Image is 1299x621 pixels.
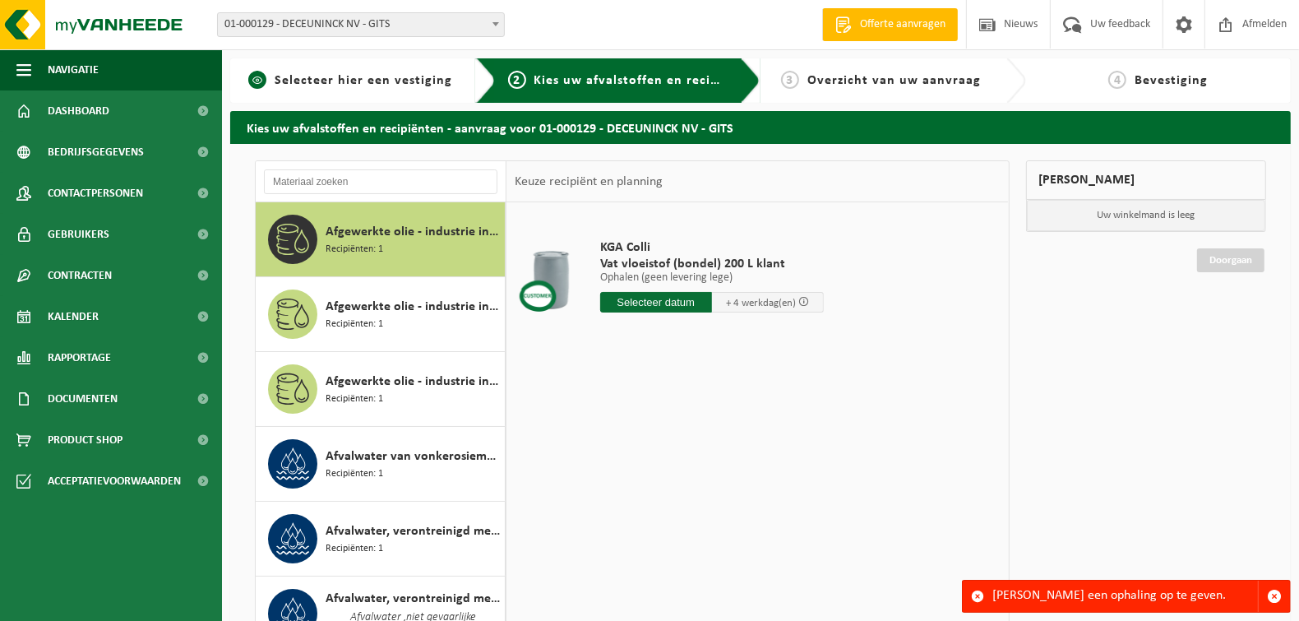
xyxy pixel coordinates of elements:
span: Offerte aanvragen [856,16,950,33]
span: KGA Colli [600,239,824,256]
span: Acceptatievoorwaarden [48,461,181,502]
span: Afvalwater, verontreinigd met gevaarlijke producten [326,521,501,541]
span: + 4 werkdag(en) [726,298,796,308]
div: [PERSON_NAME] een ophaling op te geven. [992,581,1258,612]
span: Selecteer hier een vestiging [275,74,452,87]
span: Gebruikers [48,214,109,255]
span: 2 [508,71,526,89]
span: Recipiënten: 1 [326,466,383,482]
button: Afvalwater, verontreinigd met gevaarlijke producten Recipiënten: 1 [256,502,506,577]
span: Recipiënten: 1 [326,541,383,557]
a: Doorgaan [1197,248,1264,272]
span: Afgewerkte olie - industrie in kleinverpakking [326,372,501,392]
button: Afvalwater van vonkerosiemachines Recipiënten: 1 [256,427,506,502]
button: Afgewerkte olie - industrie in kleinverpakking Recipiënten: 1 [256,352,506,427]
span: Recipiënten: 1 [326,242,383,257]
span: Afgewerkte olie - industrie in bulk [326,297,501,317]
span: Rapportage [48,337,111,378]
span: 01-000129 - DECEUNINCK NV - GITS [218,13,504,36]
span: Documenten [48,378,118,419]
span: Contactpersonen [48,173,143,214]
p: Uw winkelmand is leeg [1027,200,1266,231]
h2: Kies uw afvalstoffen en recipiënten - aanvraag voor 01-000129 - DECEUNINCK NV - GITS [230,111,1291,143]
span: Bedrijfsgegevens [48,132,144,173]
span: Dashboard [48,90,109,132]
span: Navigatie [48,49,99,90]
span: Afvalwater, verontreinigd met niet gevaarlijke producten [326,589,501,609]
div: Keuze recipiënt en planning [506,161,671,202]
p: Ophalen (geen levering lege) [600,272,824,284]
span: Bevestiging [1135,74,1208,87]
input: Materiaal zoeken [264,169,497,194]
iframe: chat widget [8,585,275,621]
span: Afgewerkte olie - industrie in 200lt [326,222,501,242]
div: [PERSON_NAME] [1026,160,1267,200]
span: 3 [781,71,799,89]
span: 4 [1108,71,1126,89]
a: Offerte aanvragen [822,8,958,41]
button: Afgewerkte olie - industrie in 200lt Recipiënten: 1 [256,202,506,277]
span: Vat vloeistof (bondel) 200 L klant [600,256,824,272]
button: Afgewerkte olie - industrie in bulk Recipiënten: 1 [256,277,506,352]
span: Kalender [48,296,99,337]
span: Kies uw afvalstoffen en recipiënten [534,74,760,87]
span: Afvalwater van vonkerosiemachines [326,447,501,466]
span: Product Shop [48,419,123,461]
span: 01-000129 - DECEUNINCK NV - GITS [217,12,505,37]
span: Recipiënten: 1 [326,392,383,407]
input: Selecteer datum [600,292,712,313]
a: 1Selecteer hier een vestiging [238,71,463,90]
span: 1 [248,71,266,89]
span: Contracten [48,255,112,296]
span: Overzicht van uw aanvraag [807,74,981,87]
span: Recipiënten: 1 [326,317,383,332]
